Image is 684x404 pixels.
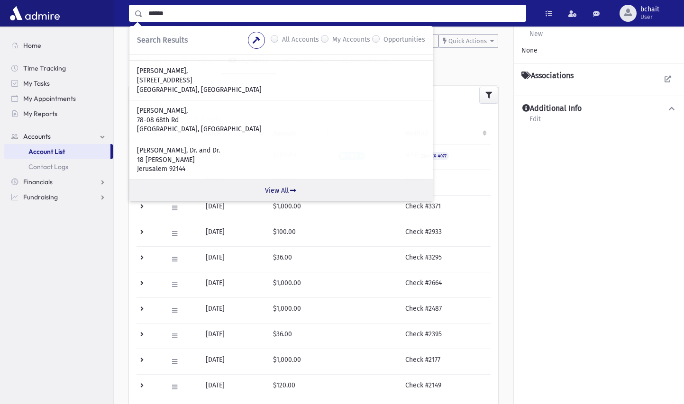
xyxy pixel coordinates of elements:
[4,159,113,174] a: Contact Logs
[267,298,333,323] td: $1,000.00
[129,180,433,201] a: View All
[4,76,113,91] a: My Tasks
[400,221,491,247] td: Check #2933
[267,349,333,375] td: $1,000.00
[282,35,319,46] label: All Accounts
[400,349,491,375] td: Check #2177
[522,104,582,114] h4: Additional Info
[4,61,113,76] a: Time Tracking
[640,13,659,21] span: User
[28,147,65,156] span: Account List
[137,146,425,155] p: [PERSON_NAME], Dr. and Dr.
[400,196,491,221] td: Check #3371
[438,34,498,48] button: Quick Actions
[4,91,113,106] a: My Appointments
[200,349,267,375] td: [DATE]
[448,37,487,45] span: Quick Actions
[23,64,66,72] span: Time Tracking
[400,170,491,196] td: Check
[529,28,543,45] a: New
[400,323,491,349] td: Check #2395
[521,71,574,81] h4: Associations
[521,45,676,55] div: None
[267,247,333,272] td: $36.00
[400,272,491,298] td: Check #2664
[129,48,175,74] a: Activity
[383,35,425,46] label: Opportunities
[400,144,491,170] td: WEB
[267,323,333,349] td: $36.00
[529,114,541,131] a: Edit
[200,323,267,349] td: [DATE]
[137,155,425,165] p: 18 [PERSON_NAME]
[4,38,113,53] a: Home
[200,298,267,323] td: [DATE]
[400,247,491,272] td: Check #3295
[143,5,526,22] input: Search
[23,132,51,141] span: Accounts
[137,76,425,85] p: [STREET_ADDRESS]
[137,36,188,45] span: Search Results
[137,66,425,76] p: [PERSON_NAME],
[200,272,267,298] td: [DATE]
[200,221,267,247] td: [DATE]
[4,144,110,159] a: Account List
[640,6,659,13] span: bchait
[23,94,76,103] span: My Appointments
[200,375,267,400] td: [DATE]
[28,162,68,171] span: Contact Logs
[400,375,491,400] td: Check #2149
[4,189,113,205] a: Fundraising
[419,152,449,160] span: AMEX-4077
[23,41,41,50] span: Home
[267,375,333,400] td: $120.00
[137,125,425,134] p: [GEOGRAPHIC_DATA], [GEOGRAPHIC_DATA]
[267,221,333,247] td: $100.00
[332,35,370,46] label: My Accounts
[23,109,57,118] span: My Reports
[8,4,62,23] img: AdmirePro
[267,196,333,221] td: $1,000.00
[23,79,50,88] span: My Tasks
[137,164,425,174] p: Jerusalem 92144
[137,106,425,116] p: [PERSON_NAME],
[4,174,113,189] a: Financials
[4,106,113,121] a: My Reports
[4,129,113,144] a: Accounts
[137,85,425,95] p: [GEOGRAPHIC_DATA], [GEOGRAPHIC_DATA]
[23,193,58,201] span: Fundraising
[200,247,267,272] td: [DATE]
[521,104,676,114] button: Additional Info
[400,123,491,144] th: Method: activate to sort column ascending
[137,116,425,125] p: 78-08 68th Rd
[400,298,491,323] td: Check #2487
[23,178,53,186] span: Financials
[267,272,333,298] td: $1,000.00
[200,196,267,221] td: [DATE]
